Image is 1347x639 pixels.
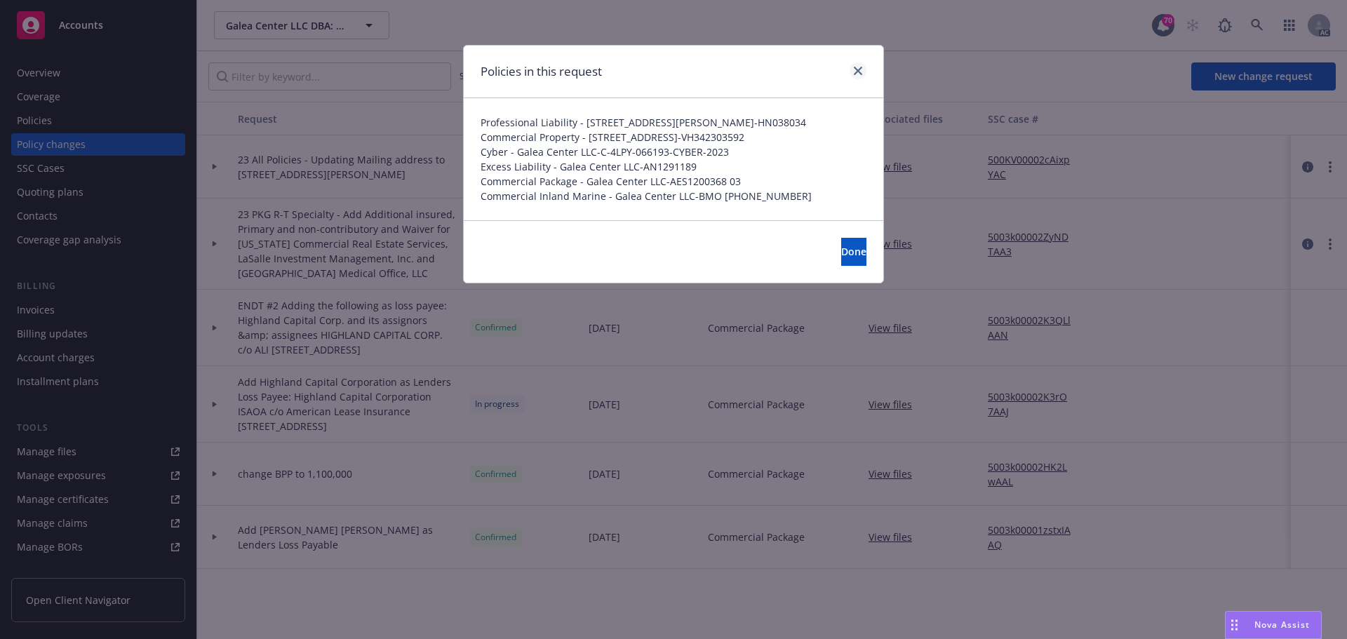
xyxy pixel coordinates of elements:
[481,174,866,189] span: Commercial Package - Galea Center LLC - AES1200368 03
[481,159,866,174] span: Excess Liability - Galea Center LLC - AN1291189
[481,115,866,130] span: Professional Liability - [STREET_ADDRESS][PERSON_NAME] - HN038034
[481,144,866,159] span: Cyber - Galea Center LLC - C-4LPY-066193-CYBER-2023
[841,245,866,258] span: Done
[481,62,602,81] h1: Policies in this request
[481,130,866,144] span: Commercial Property - [STREET_ADDRESS] - VH342303592
[850,62,866,79] a: close
[481,189,866,203] span: Commercial Inland Marine - Galea Center LLC - BMO [PHONE_NUMBER]
[1226,612,1243,638] div: Drag to move
[841,238,866,266] button: Done
[1225,611,1322,639] button: Nova Assist
[1254,619,1310,631] span: Nova Assist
